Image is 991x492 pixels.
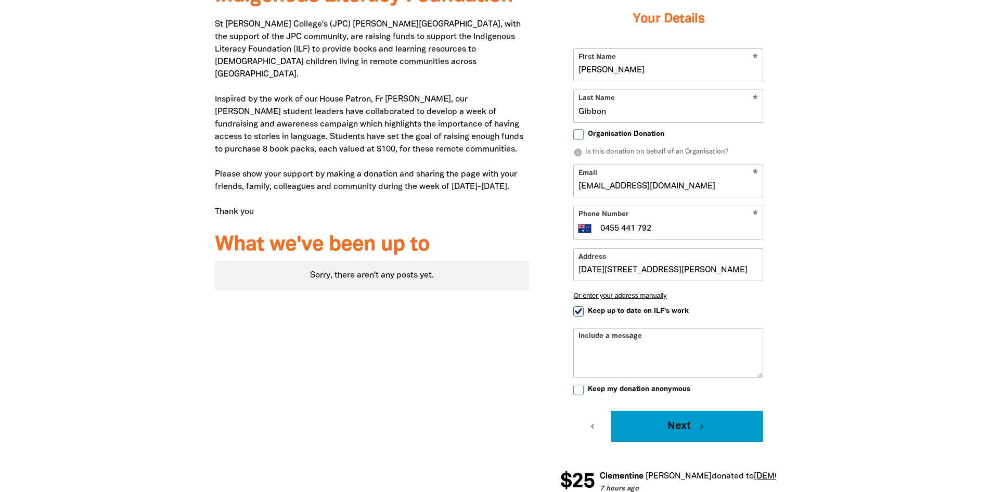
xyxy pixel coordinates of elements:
i: chevron_left [588,422,597,431]
div: Paginated content [215,261,530,290]
i: chevron_right [697,422,706,431]
i: Required [753,210,758,220]
span: donated to [685,473,727,480]
button: Or enter your address manually [573,292,763,299]
i: info [573,148,583,157]
input: Keep my donation anonymous [573,385,584,395]
em: Clementine [573,473,617,480]
span: Organisation Donation [588,129,664,139]
em: [PERSON_NAME] [619,473,685,480]
button: Next chevron_right [611,411,763,442]
input: Keep up to date on ILF's work [573,306,584,317]
span: Keep up to date on ILF's work [588,306,689,316]
span: Keep my donation anonymous [588,384,690,394]
p: St [PERSON_NAME] College's (JPC) [PERSON_NAME][GEOGRAPHIC_DATA], with the support of the JPC comm... [215,18,530,218]
input: Organisation Donation [573,129,584,140]
button: chevron_left [573,411,611,442]
div: Sorry, there aren't any posts yet. [215,261,530,290]
p: Is this donation on behalf of an Organisation? [573,147,763,158]
h3: What we've been up to [215,234,530,257]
